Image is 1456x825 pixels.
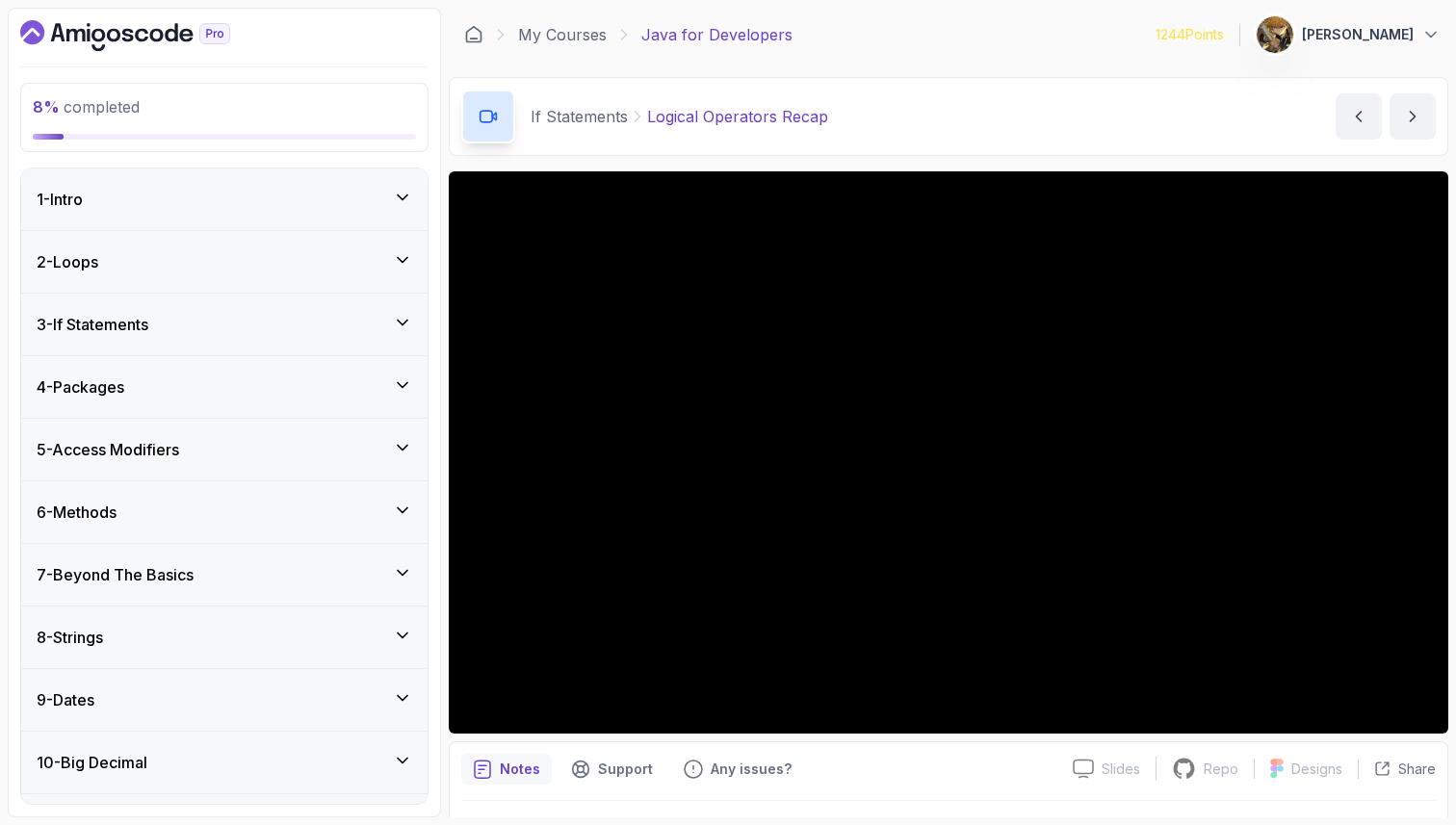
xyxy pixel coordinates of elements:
[21,606,428,668] button: 8-Strings
[33,97,60,116] span: 8 %
[500,760,540,779] p: Notes
[21,669,428,731] button: 9-Dates
[1398,760,1436,779] p: Share
[37,501,117,524] h3: 6 - Methods
[711,760,792,779] p: Any issues?
[37,250,98,273] h3: 2 - Loops
[33,97,140,116] span: completed
[461,754,552,785] button: notes button
[37,188,83,211] h3: 1 - Intro
[1256,15,1441,54] button: user profile image[PERSON_NAME]
[449,171,1448,734] iframe: 6 - Logical Operators Recap
[1291,760,1342,779] p: Designs
[21,231,428,293] button: 2-Loops
[647,105,828,128] p: Logical Operators Recap
[672,754,803,785] button: Feedback button
[531,105,628,128] p: If Statements
[1390,93,1436,140] button: next content
[1204,760,1238,779] p: Repo
[598,760,653,779] p: Support
[1156,25,1224,44] p: 1244 Points
[37,313,148,336] h3: 3 - If Statements
[641,23,793,46] p: Java for Developers
[21,544,428,606] button: 7-Beyond The Basics
[37,626,103,649] h3: 8 - Strings
[21,732,428,793] button: 10-Big Decimal
[464,25,483,44] a: Dashboard
[1257,16,1293,53] img: user profile image
[37,375,124,399] h3: 4 - Packages
[518,23,607,46] a: My Courses
[21,168,428,230] button: 1-Intro
[21,294,428,355] button: 3-If Statements
[20,20,274,51] a: Dashboard
[1302,25,1414,44] p: [PERSON_NAME]
[37,688,94,711] h3: 9 - Dates
[37,751,147,774] h3: 10 - Big Decimal
[1358,760,1436,779] button: Share
[1336,93,1382,140] button: previous content
[21,481,428,543] button: 6-Methods
[37,438,179,461] h3: 5 - Access Modifiers
[559,754,664,785] button: Support button
[37,563,194,586] h3: 7 - Beyond The Basics
[21,356,428,418] button: 4-Packages
[21,419,428,480] button: 5-Access Modifiers
[1102,760,1140,779] p: Slides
